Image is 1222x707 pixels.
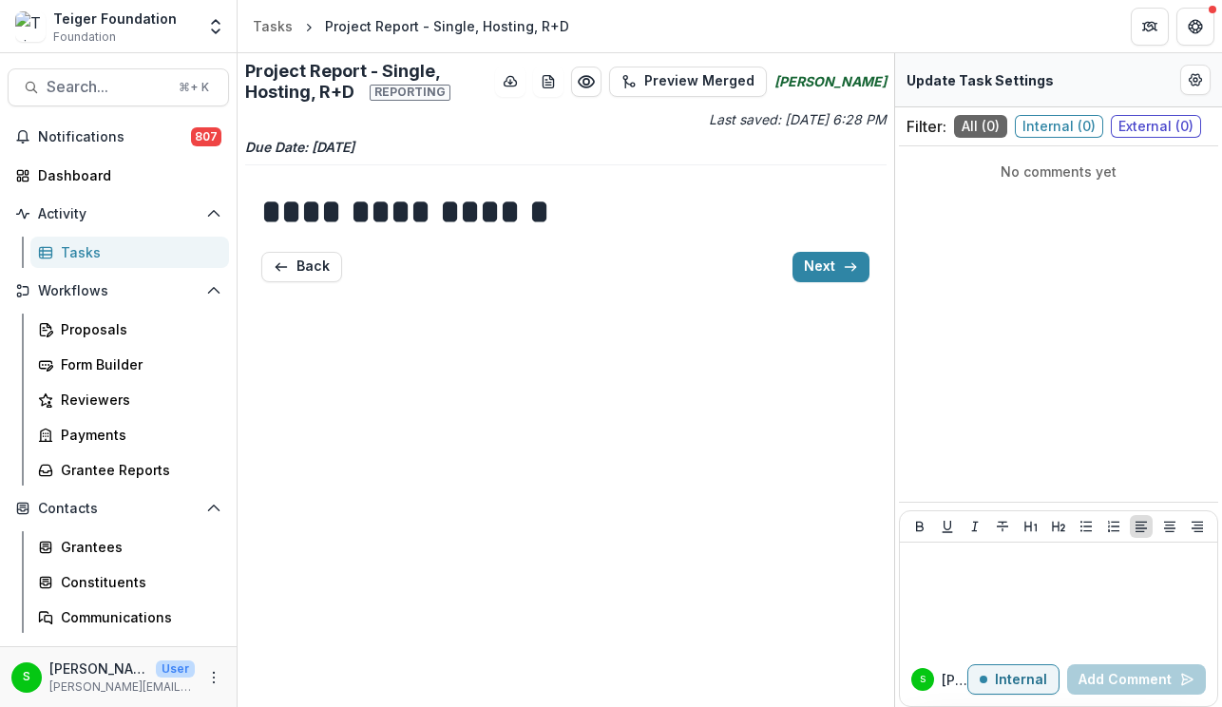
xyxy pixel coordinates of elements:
div: Grantees [61,537,214,557]
button: Italicize [964,515,986,538]
div: Proposals [61,319,214,339]
div: Stephanie [920,675,926,684]
button: Preview 60cf1d4c-0200-4c3a-a1cd-8e63f224a74d.pdf [571,67,601,97]
button: Open entity switcher [202,8,229,46]
button: Align Left [1130,515,1153,538]
span: External ( 0 ) [1111,115,1201,138]
span: Notifications [38,129,191,145]
div: Project Report - Single, Hosting, R+D [325,16,569,36]
div: Stephanie [23,671,30,683]
div: Reviewers [61,390,214,410]
button: Preview Merged [609,67,767,97]
button: Search... [8,68,229,106]
button: Open Data & Reporting [8,640,229,671]
button: Bullet List [1075,515,1098,538]
button: Add Comment [1067,664,1206,695]
p: [PERSON_NAME] [49,659,148,678]
button: Open Workflows [8,276,229,306]
a: Tasks [30,237,229,268]
button: Underline [936,515,959,538]
div: Grantee Reports [61,460,214,480]
p: [PERSON_NAME] [942,670,967,690]
button: download-word-button [533,67,563,97]
h2: Project Report - Single, Hosting, R+D [245,61,487,102]
span: Contacts [38,501,199,517]
p: Internal [995,672,1047,688]
button: download-button [495,67,525,97]
div: ⌘ + K [175,77,213,98]
div: Form Builder [61,354,214,374]
a: Payments [30,419,229,450]
button: Align Center [1158,515,1181,538]
span: Foundation [53,29,116,46]
i: [PERSON_NAME] [774,71,887,91]
span: Reporting [370,85,450,100]
button: Heading 1 [1020,515,1042,538]
button: Get Help [1176,8,1214,46]
button: Ordered List [1102,515,1125,538]
button: Bold [908,515,931,538]
div: Communications [61,607,214,627]
a: Tasks [245,12,300,40]
a: Communications [30,602,229,633]
a: Form Builder [30,349,229,380]
button: Open Contacts [8,493,229,524]
div: Tasks [253,16,293,36]
a: Constituents [30,566,229,598]
button: Heading 2 [1047,515,1070,538]
span: All ( 0 ) [954,115,1007,138]
button: Next [792,252,869,282]
p: Update Task Settings [907,70,1054,90]
p: Last saved: [DATE] 6:28 PM [569,109,886,129]
span: 807 [191,127,221,146]
button: Open Activity [8,199,229,229]
p: Due Date: [DATE] [245,137,887,157]
button: Back [261,252,342,282]
span: Workflows [38,283,199,299]
span: Internal ( 0 ) [1015,115,1103,138]
p: No comments yet [907,162,1211,182]
div: Constituents [61,572,214,592]
a: Dashboard [8,160,229,191]
a: Proposals [30,314,229,345]
span: Search... [47,78,167,96]
button: More [202,666,225,689]
div: Dashboard [38,165,214,185]
p: Filter: [907,115,946,138]
span: Activity [38,206,199,222]
img: Teiger Foundation [15,11,46,42]
div: Payments [61,425,214,445]
a: Reviewers [30,384,229,415]
button: Edit Form Settings [1180,65,1211,95]
button: Align Right [1186,515,1209,538]
div: Teiger Foundation [53,9,177,29]
button: Strike [991,515,1014,538]
button: Partners [1131,8,1169,46]
p: User [156,660,195,678]
button: Notifications807 [8,122,229,152]
nav: breadcrumb [245,12,577,40]
a: Grantees [30,531,229,563]
div: Tasks [61,242,214,262]
p: [PERSON_NAME][EMAIL_ADDRESS][DOMAIN_NAME] [49,678,195,696]
a: Grantee Reports [30,454,229,486]
button: Internal [967,664,1060,695]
